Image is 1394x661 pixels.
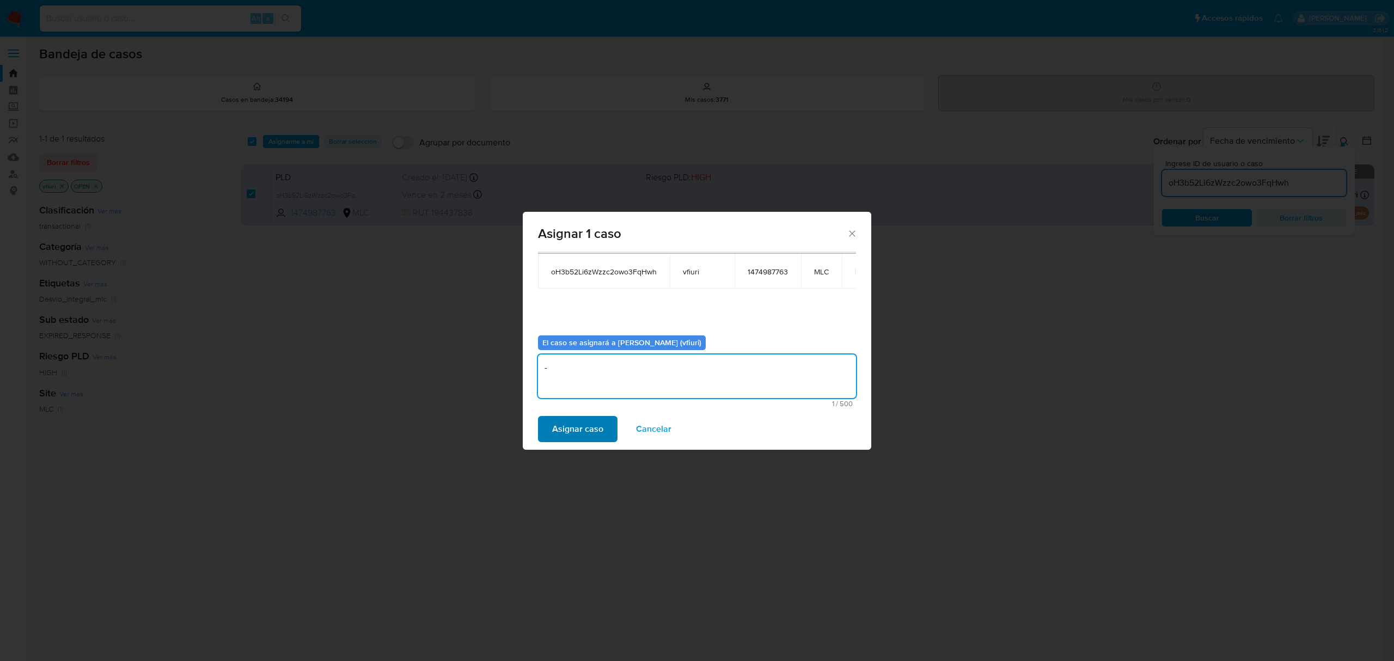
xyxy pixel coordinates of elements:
[814,267,829,277] span: MLC
[683,267,722,277] span: vfiuri
[538,416,617,442] button: Asignar caso
[636,417,671,441] span: Cancelar
[551,267,657,277] span: oH3b52Li6zWzzc2owo3FqHwh
[538,354,856,398] textarea: -
[847,228,857,238] button: Cerrar ventana
[552,417,603,441] span: Asignar caso
[855,265,868,278] button: icon-button
[523,212,871,450] div: assign-modal
[541,400,853,407] span: Máximo 500 caracteres
[538,227,847,240] span: Asignar 1 caso
[542,337,701,348] b: El caso se asignará a [PERSON_NAME] (vfiuri)
[622,416,686,442] button: Cancelar
[748,267,788,277] span: 1474987763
